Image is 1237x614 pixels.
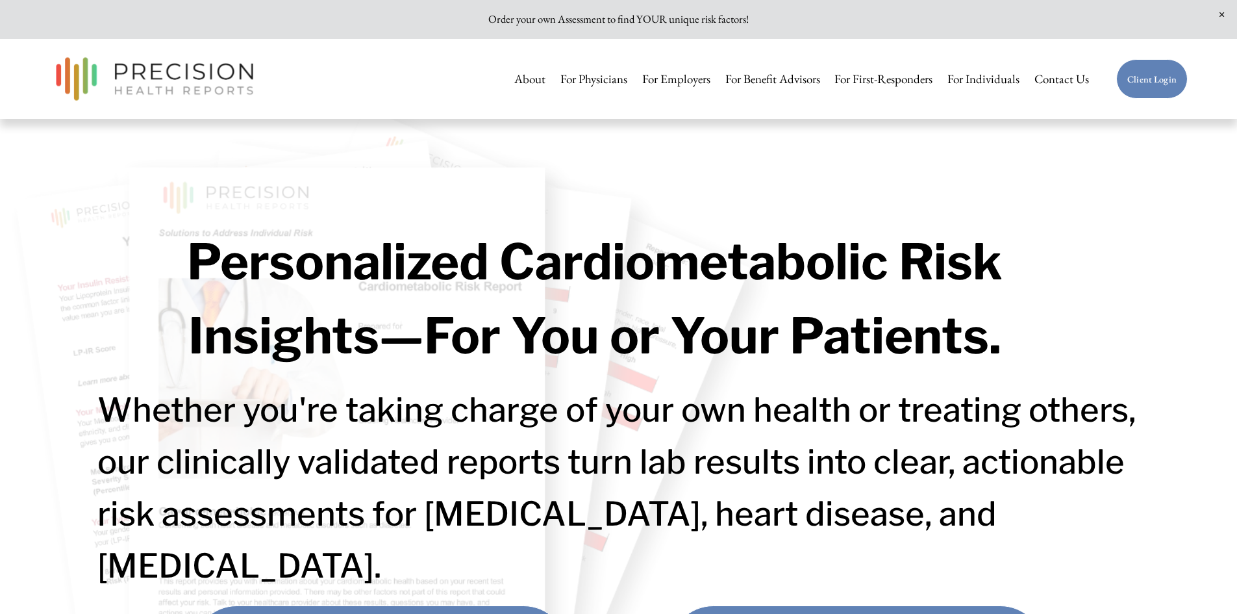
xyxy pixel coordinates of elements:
[1116,59,1188,99] a: Client Login
[514,66,545,93] a: About
[560,66,627,93] a: For Physicians
[49,51,260,107] img: Precision Health Reports
[834,66,932,93] a: For First-Responders
[97,384,1140,592] h2: Whether you're taking charge of your own health or treating others, our clinically validated repo...
[725,66,820,93] a: For Benefit Advisors
[642,66,710,93] a: For Employers
[187,232,1013,366] strong: Personalized Cardiometabolic Risk Insights—For You or Your Patients.
[1034,66,1089,93] a: Contact Us
[947,66,1019,93] a: For Individuals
